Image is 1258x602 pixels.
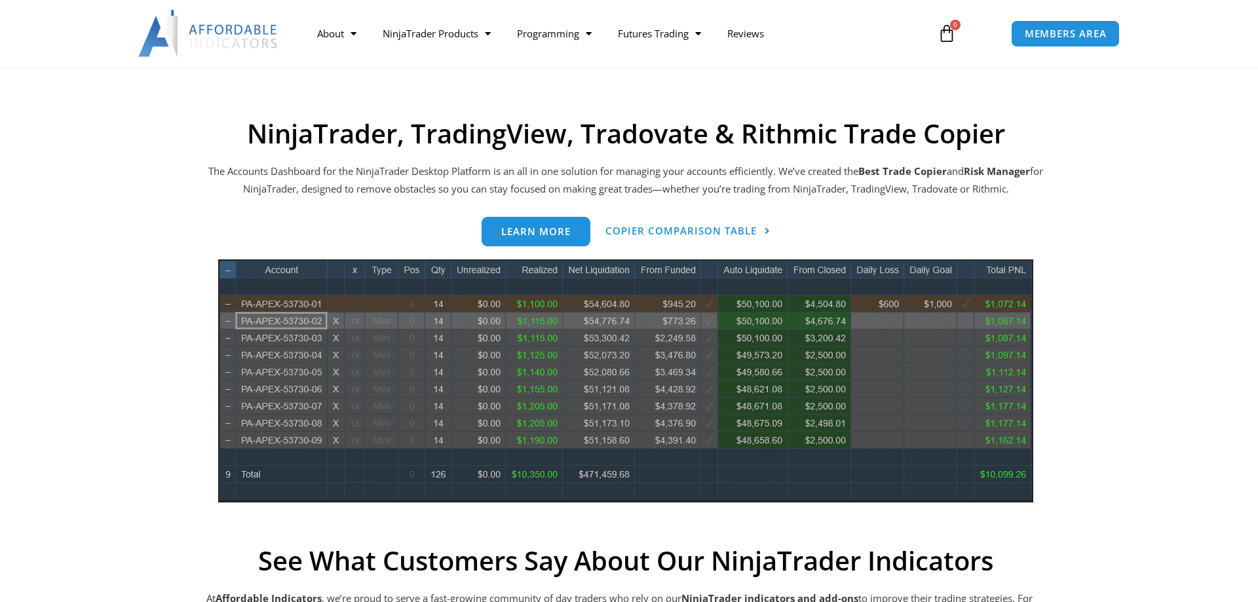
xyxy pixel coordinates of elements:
img: LogoAI | Affordable Indicators – NinjaTrader [138,10,279,57]
img: wideview8 28 2 | Affordable Indicators – NinjaTrader [218,259,1033,502]
p: The Accounts Dashboard for the NinjaTrader Desktop Platform is an all in one solution for managin... [206,162,1045,199]
a: MEMBERS AREA [1011,20,1120,47]
a: Learn more [482,217,590,246]
a: About [304,18,370,48]
h2: See What Customers Say About Our NinjaTrader Indicators [206,545,1045,576]
h2: NinjaTrader, TradingView, Tradovate & Rithmic Trade Copier [206,118,1045,149]
a: Copier Comparison Table [605,217,771,246]
a: Reviews [714,18,777,48]
strong: Risk Manager [964,164,1030,178]
nav: Menu [304,18,923,48]
span: Learn more [501,227,571,236]
span: Copier Comparison Table [605,226,757,236]
a: Programming [504,18,605,48]
a: NinjaTrader Products [370,18,504,48]
span: 0 [950,20,961,30]
a: 0 [918,14,976,52]
span: MEMBERS AREA [1025,29,1107,39]
b: Best Trade Copier [858,164,947,178]
a: Futures Trading [605,18,714,48]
